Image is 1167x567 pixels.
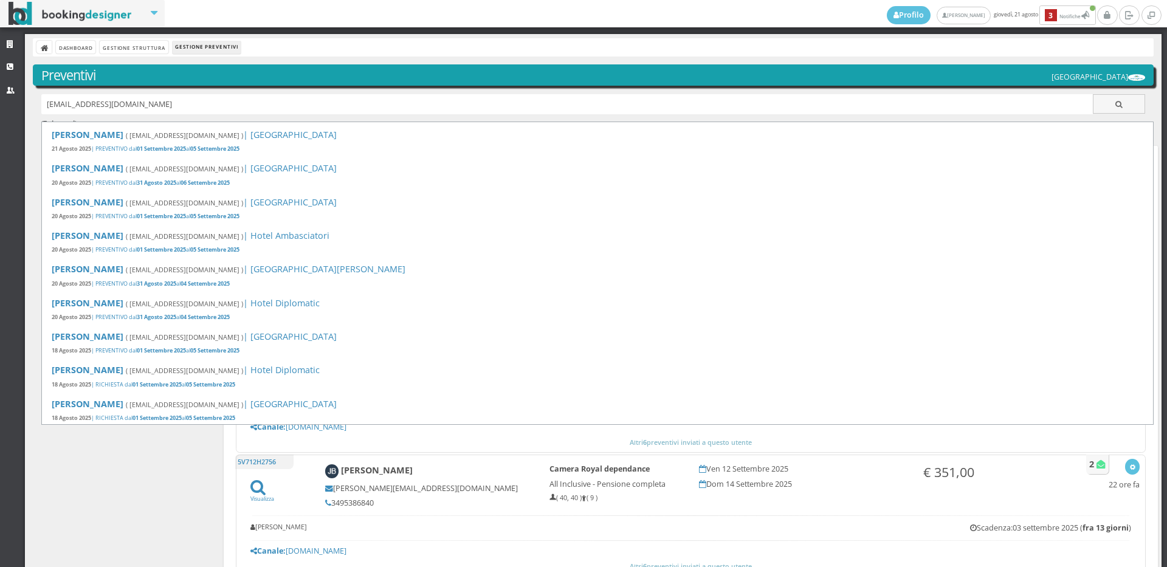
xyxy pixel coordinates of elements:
[52,414,91,422] b: 18 Agosto 2025
[100,41,168,53] a: Gestione Struttura
[341,465,413,476] b: [PERSON_NAME]
[325,464,339,478] img: Jennifer Barbi
[137,179,176,187] b: 31 Agosto 2025
[1109,480,1140,489] h5: 22 ore fa
[52,246,91,253] b: 20 Agosto 2025
[250,523,307,531] h6: [PERSON_NAME]
[970,523,1131,532] h5: Scadenza:
[190,346,239,354] b: 05 Settembre 2025
[126,131,243,140] small: ( [EMAIL_ADDRESS][DOMAIN_NAME] )
[52,246,1143,254] div: | PREVENTIVO dal al
[52,230,123,241] b: [PERSON_NAME]
[190,145,239,153] b: 05 Settembre 2025
[133,380,182,388] b: 01 Settembre 2025
[52,129,1143,140] h4: | [GEOGRAPHIC_DATA]
[242,437,1140,448] button: Altri6preventivi inviati a questo utente
[52,264,1143,274] h4: | [GEOGRAPHIC_DATA][PERSON_NAME]
[1089,458,1094,470] b: 2
[699,464,907,473] h5: Ven 12 Settembre 2025
[52,331,1143,342] h4: | [GEOGRAPHIC_DATA]
[181,179,230,187] b: 06 Settembre 2025
[137,346,186,354] b: 01 Settembre 2025
[549,479,683,489] h5: All Inclusive - Pensione completa
[181,313,230,321] b: 04 Settembre 2025
[1039,5,1096,25] button: 3Notifiche
[126,400,243,409] small: ( [EMAIL_ADDRESS][DOMAIN_NAME] )
[1128,74,1145,81] img: ea773b7e7d3611ed9c9d0608f5526cb6.png
[52,280,91,287] b: 20 Agosto 2025
[137,145,186,153] b: 01 Settembre 2025
[52,179,91,187] b: 20 Agosto 2025
[126,232,243,241] small: ( [EMAIL_ADDRESS][DOMAIN_NAME] )
[52,162,123,174] b: [PERSON_NAME]
[56,41,95,53] a: Dashboard
[52,347,1143,355] div: | PREVENTIVO dal al
[137,313,176,321] b: 31 Agosto 2025
[186,380,235,388] b: 05 Settembre 2025
[250,546,286,556] b: Canale:
[937,7,991,24] a: [PERSON_NAME]
[52,346,91,354] b: 18 Agosto 2025
[52,263,123,275] b: [PERSON_NAME]
[52,163,1143,173] h4: | [GEOGRAPHIC_DATA]
[52,399,1143,409] h4: | [GEOGRAPHIC_DATA]
[126,332,243,342] small: ( [EMAIL_ADDRESS][DOMAIN_NAME] )
[41,120,1146,128] h6: ( )
[52,197,1143,207] h4: | [GEOGRAPHIC_DATA]
[250,422,1132,431] h5: [DOMAIN_NAME]
[41,67,1146,83] h3: Preventivi
[190,212,239,220] b: 05 Settembre 2025
[52,331,123,342] b: [PERSON_NAME]
[887,5,1097,25] span: giovedì, 21 agosto
[52,280,1143,288] div: | PREVENTIVO dal al
[126,265,243,274] small: ( [EMAIL_ADDRESS][DOMAIN_NAME] )
[52,314,1143,321] div: | PREVENTIVO dal al
[52,381,1143,389] div: | RICHIESTA dal al
[643,438,647,447] b: 6
[549,494,683,502] h6: ( 40, 40 ) ( 9 )
[235,455,294,469] h5: 5V712H2756
[43,119,75,128] b: 7 risultati
[137,246,186,253] b: 01 Settembre 2025
[173,41,241,54] li: Gestione Preventivi
[9,2,132,26] img: BookingDesigner.com
[52,298,1143,308] h4: | Hotel Diplomatic
[52,380,91,388] b: 18 Agosto 2025
[549,464,650,474] b: Camera Royal dependance
[181,280,230,287] b: 04 Settembre 2025
[137,212,186,220] b: 01 Settembre 2025
[190,246,239,253] b: 05 Settembre 2025
[41,94,1093,114] input: Ricerca cliente - (inserisci il codice, il nome, il cognome, il numero di telefono o la mail)
[126,366,243,375] small: ( [EMAIL_ADDRESS][DOMAIN_NAME] )
[133,414,182,422] b: 01 Settembre 2025
[126,299,243,308] small: ( [EMAIL_ADDRESS][DOMAIN_NAME] )
[250,546,1132,555] h5: [DOMAIN_NAME]
[137,280,176,287] b: 31 Agosto 2025
[52,398,123,410] b: [PERSON_NAME]
[52,145,91,153] b: 21 Agosto 2025
[52,145,1143,153] div: | PREVENTIVO dal al
[52,365,1143,375] h4: | Hotel Diplomatic
[887,6,931,24] a: Profilo
[699,479,907,489] h5: Dom 14 Settembre 2025
[1052,72,1145,81] h5: [GEOGRAPHIC_DATA]
[52,364,123,376] b: [PERSON_NAME]
[126,198,243,207] small: ( [EMAIL_ADDRESS][DOMAIN_NAME] )
[1013,523,1131,533] span: 03 settembre 2025 ( )
[52,213,1143,221] div: | PREVENTIVO dal al
[1045,9,1057,22] b: 3
[325,484,533,493] h5: [PERSON_NAME][EMAIL_ADDRESS][DOMAIN_NAME]
[52,313,91,321] b: 20 Agosto 2025
[186,414,235,422] b: 05 Settembre 2025
[250,487,274,503] a: Visualizza
[52,179,1143,187] div: | PREVENTIVO dal al
[325,498,533,507] h5: 3495386840
[52,230,1143,241] h4: | Hotel Ambasciatori
[52,414,1143,422] div: | RICHIESTA dal al
[250,422,286,432] b: Canale:
[52,129,123,140] b: [PERSON_NAME]
[923,464,1056,480] h3: € 351,00
[52,297,123,309] b: [PERSON_NAME]
[52,212,91,220] b: 20 Agosto 2025
[1083,523,1129,533] b: fra 13 giorni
